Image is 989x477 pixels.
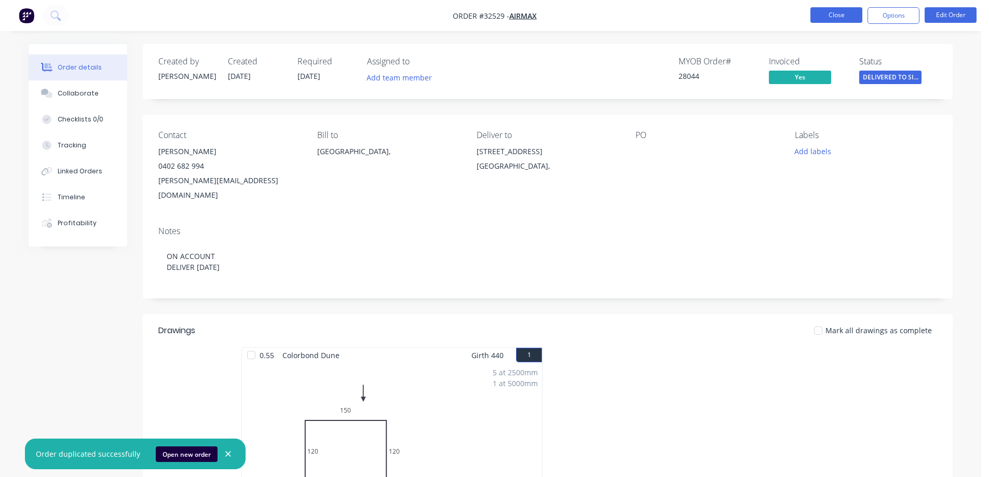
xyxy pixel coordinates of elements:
span: Colorbond Dune [278,348,344,363]
div: Order details [58,63,102,72]
div: [STREET_ADDRESS][GEOGRAPHIC_DATA], [477,144,619,178]
div: Invoiced [769,57,847,66]
span: 0.55 [255,348,278,363]
div: ON ACCOUNT DELIVER [DATE] [158,240,937,283]
div: Bill to [317,130,459,140]
button: Options [868,7,919,24]
button: Order details [29,54,127,80]
span: Mark all drawings as complete [825,325,932,336]
div: Drawings [158,324,195,337]
div: Timeline [58,193,85,202]
div: Order duplicated successfully [36,448,140,459]
div: Required [297,57,355,66]
span: Yes [769,71,831,84]
div: [GEOGRAPHIC_DATA], [317,144,459,178]
div: Linked Orders [58,167,102,176]
div: Status [859,57,937,66]
button: Profitability [29,210,127,236]
div: Contact [158,130,301,140]
div: [GEOGRAPHIC_DATA], [477,159,619,173]
button: Add team member [367,71,438,85]
div: Collaborate [58,89,99,98]
div: [PERSON_NAME][EMAIL_ADDRESS][DOMAIN_NAME] [158,173,301,202]
button: DELIVERED TO SI... [859,71,922,86]
span: Girth 440 [471,348,504,363]
div: Profitability [58,219,97,228]
button: Close [810,7,862,23]
div: Created [228,57,285,66]
div: [GEOGRAPHIC_DATA], [317,144,459,159]
div: [PERSON_NAME]0402 682 994[PERSON_NAME][EMAIL_ADDRESS][DOMAIN_NAME] [158,144,301,202]
div: 28044 [679,71,756,81]
div: 1 at 5000mm [493,378,538,389]
button: Timeline [29,184,127,210]
div: 0402 682 994 [158,159,301,173]
div: Created by [158,57,215,66]
div: MYOB Order # [679,57,756,66]
button: Edit Order [925,7,977,23]
div: [PERSON_NAME] [158,144,301,159]
img: Factory [19,8,34,23]
div: Tracking [58,141,86,150]
button: Add team member [361,71,438,85]
div: Deliver to [477,130,619,140]
button: Tracking [29,132,127,158]
span: [DATE] [228,71,251,81]
span: [DATE] [297,71,320,81]
div: Checklists 0/0 [58,115,103,124]
button: Checklists 0/0 [29,106,127,132]
button: 1 [516,348,542,362]
span: DELIVERED TO SI... [859,71,922,84]
button: Collaborate [29,80,127,106]
span: Order #32529 - [453,11,509,21]
a: AIRMAX [509,11,537,21]
button: Linked Orders [29,158,127,184]
div: [PERSON_NAME] [158,71,215,81]
button: Open new order [156,446,218,462]
button: Add labels [789,144,836,158]
div: 5 at 2500mm [493,367,538,378]
div: [STREET_ADDRESS] [477,144,619,159]
div: Notes [158,226,937,236]
div: PO [635,130,778,140]
div: Assigned to [367,57,471,66]
div: Labels [795,130,937,140]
